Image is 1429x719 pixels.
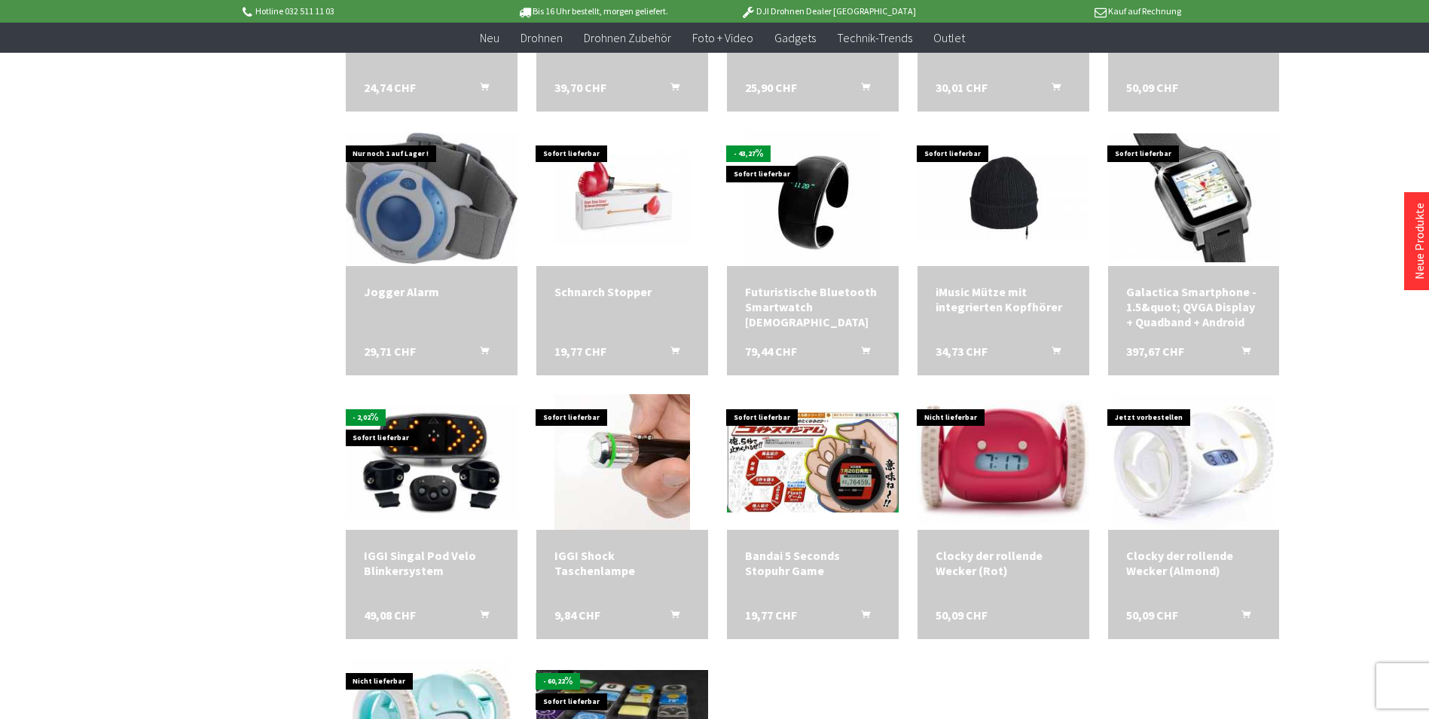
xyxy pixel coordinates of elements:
a: Futuristische Bluetooth Smartwatch [DEMOGRAPHIC_DATA] 79,44 CHF In den Warenkorb [745,284,881,329]
span: Outlet [933,30,965,45]
div: IGGI Shock Taschenlampe [554,548,690,578]
a: IGGI Shock Taschenlampe 9,84 CHF In den Warenkorb [554,548,690,578]
span: Neu [480,30,499,45]
span: 397,67 CHF [1126,344,1184,359]
span: 49,08 CHF [364,607,416,623]
button: In den Warenkorb [843,344,879,363]
div: IGGI Singal Pod Velo Blinkersystem [364,548,499,578]
span: Gadgets [774,30,816,45]
button: In den Warenkorb [1034,344,1070,363]
div: Schnarch Stopper [554,284,690,299]
button: In den Warenkorb [462,80,498,99]
button: In den Warenkorb [843,607,879,627]
span: 50,09 CHF [1126,607,1178,623]
p: Bis 16 Uhr bestellt, morgen geliefert. [475,2,710,20]
button: In den Warenkorb [462,607,498,627]
span: 19,77 CHF [745,607,797,623]
img: IGGI Shock Taschenlampe [554,394,690,530]
span: 79,44 CHF [745,344,797,359]
button: In den Warenkorb [1223,344,1260,363]
a: Clocky der rollende Wecker (Almond) 50,09 CHF In den Warenkorb [1126,548,1262,578]
img: Galactica Smartphone - 1.5&quot; QVGA Display + Quadband + Android [1108,133,1280,262]
button: In den Warenkorb [843,80,879,99]
a: Outlet [923,23,976,54]
a: Gadgets [764,23,826,54]
img: Futuristische Bluetooth Smartwatch Ladies [745,130,881,266]
span: 30,01 CHF [936,80,988,95]
a: iMusic Mütze mit integrierten Kopfhörer 34,73 CHF In den Warenkorb [936,284,1071,314]
img: Bandai 5 Seconds Stopuhr Game [727,412,899,512]
a: Jogger Alarm 29,71 CHF In den Warenkorb [364,284,499,299]
button: In den Warenkorb [462,344,498,363]
a: Clocky der rollende Wecker (Rot) 50,09 CHF [936,548,1071,578]
a: Galactica Smartphone - 1.5&quot; QVGA Display + Quadband + Android 397,67 CHF In den Warenkorb [1126,284,1262,329]
div: Clocky der rollende Wecker (Rot) [936,548,1071,578]
a: Bandai 5 Seconds Stopuhr Game 19,77 CHF In den Warenkorb [745,548,881,578]
a: Technik-Trends [826,23,923,54]
span: 29,71 CHF [364,344,416,359]
div: Futuristische Bluetooth Smartwatch [DEMOGRAPHIC_DATA] [745,284,881,329]
span: 9,84 CHF [554,607,600,623]
span: 24,74 CHF [364,80,416,95]
button: In den Warenkorb [1223,607,1260,627]
img: Jogger Alarm [346,133,518,264]
button: In den Warenkorb [652,607,689,627]
a: Foto + Video [682,23,764,54]
span: Drohnen [521,30,563,45]
p: DJI Drohnen Dealer [GEOGRAPHIC_DATA] [710,2,945,20]
span: 19,77 CHF [554,344,606,359]
img: IGGI Singal Pod Velo Blinkersystem [346,405,518,519]
a: Drohnen [510,23,573,54]
p: Hotline 032 511 11 03 [240,2,475,20]
img: Clocky der rollende Wecker (Rot) [918,400,1089,525]
a: IGGI Singal Pod Velo Blinkersystem 49,08 CHF In den Warenkorb [364,548,499,578]
span: 34,73 CHF [936,344,988,359]
a: Schnarch Stopper 19,77 CHF In den Warenkorb [554,284,690,299]
div: Clocky der rollende Wecker (Almond) [1126,548,1262,578]
img: Clocky der rollende Wecker (Almond) [1113,394,1274,530]
span: Foto + Video [692,30,753,45]
span: 50,09 CHF [1126,80,1178,95]
img: Schnarch Stopper [554,130,690,266]
a: Drohnen Zubehör [573,23,682,54]
div: iMusic Mütze mit integrierten Kopfhörer [936,284,1071,314]
div: Galactica Smartphone - 1.5&quot; QVGA Display + Quadband + Android [1126,284,1262,329]
span: Drohnen Zubehör [584,30,671,45]
div: Jogger Alarm [364,284,499,299]
span: 25,90 CHF [745,80,797,95]
p: Kauf auf Rechnung [946,2,1181,20]
div: Bandai 5 Seconds Stopuhr Game [745,548,881,578]
span: 39,70 CHF [554,80,606,95]
span: Technik-Trends [837,30,912,45]
a: Neu [469,23,510,54]
a: Neue Produkte [1412,203,1427,280]
button: In den Warenkorb [652,344,689,363]
button: In den Warenkorb [652,80,689,99]
img: iMusic Mütze mit integrierten Kopfhörer [918,155,1089,242]
span: 50,09 CHF [936,607,988,623]
button: In den Warenkorb [1034,80,1070,99]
